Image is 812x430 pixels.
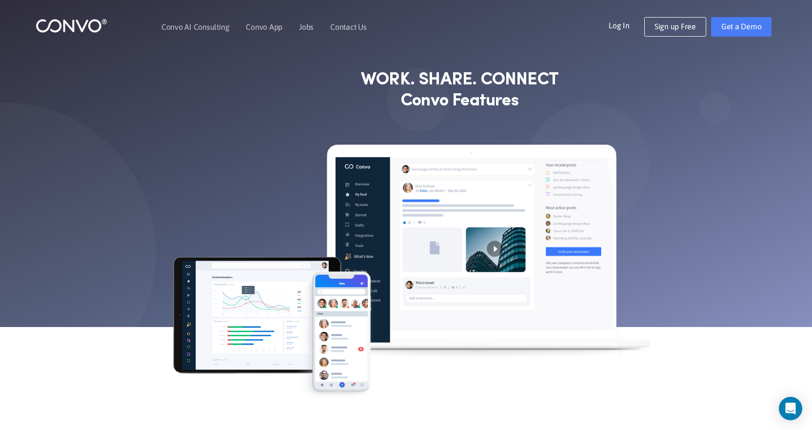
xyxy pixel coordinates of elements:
[36,18,107,33] img: logo_1.png
[330,23,367,31] a: Contact Us
[161,23,229,31] a: Convo AI Consulting
[361,70,558,112] strong: WORK. SHARE. CONNECT Convo Features
[699,92,731,123] img: shape_not_found
[644,17,706,37] a: Sign up Free
[711,17,772,37] a: Get a Demo
[299,23,314,31] a: Jobs
[779,397,802,420] div: Open Intercom Messenger
[246,23,282,31] a: Convo App
[609,17,644,33] a: Log In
